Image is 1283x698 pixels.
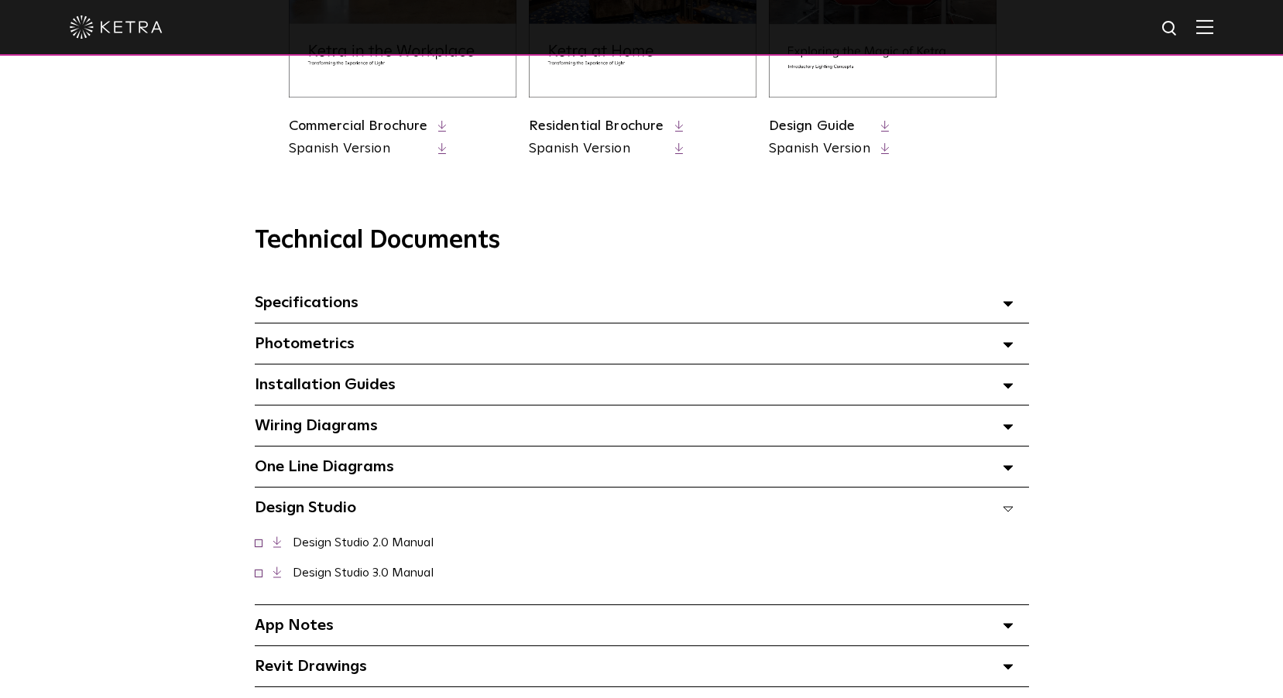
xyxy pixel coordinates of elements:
[293,566,434,579] a: Design Studio 3.0 Manual
[1196,19,1213,34] img: Hamburger%20Nav.svg
[255,618,334,633] span: App Notes
[255,500,356,515] span: Design Studio
[769,119,856,133] a: Design Guide
[529,119,664,133] a: Residential Brochure
[70,15,163,39] img: ketra-logo-2019-white
[255,336,355,351] span: Photometrics
[255,377,396,392] span: Installation Guides
[293,536,434,549] a: Design Studio 2.0 Manual
[255,659,367,674] span: Revit Drawings
[289,139,428,159] a: Spanish Version
[1161,19,1180,39] img: search icon
[255,226,1029,255] h3: Technical Documents
[769,139,870,159] a: Spanish Version
[289,119,428,133] a: Commercial Brochure
[529,139,664,159] a: Spanish Version
[255,418,378,433] span: Wiring Diagrams
[255,295,358,310] span: Specifications
[255,459,394,474] span: One Line Diagrams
